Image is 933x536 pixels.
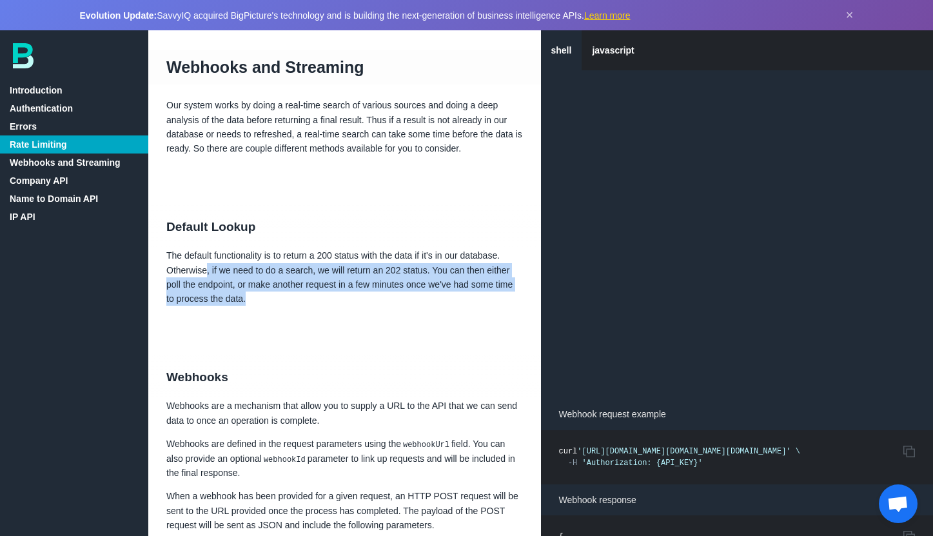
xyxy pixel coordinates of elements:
span: '[URL][DOMAIN_NAME][DOMAIN_NAME][DOMAIN_NAME]' [577,447,791,456]
img: bp-logo-B-teal.svg [13,43,34,68]
code: webhookUrl [401,439,451,452]
h2: Default Lookup [148,205,541,249]
p: Our system works by doing a real-time search of various sources and doing a deep analysis of the ... [148,98,541,156]
a: Learn more [584,10,631,21]
h1: Webhooks and Streaming [148,50,541,84]
h2: Webhooks [148,355,541,399]
span: \ [796,447,800,456]
p: When a webhook has been provided for a given request, an HTTP POST request will be sent to the UR... [148,489,541,532]
strong: Evolution Update: [80,10,157,21]
span: -H [568,459,577,468]
code: webhookId [262,453,308,466]
p: The default functionality is to return a 200 status with the data if it's in our database. Otherw... [148,248,541,306]
span: SavvyIQ acquired BigPicture's technology and is building the next-generation of business intellig... [80,10,631,21]
div: Open chat [879,484,918,523]
span: 'Authorization: {API_KEY}' [582,459,703,468]
a: shell [541,30,582,70]
p: Webhooks are a mechanism that allow you to supply a URL to the API that we can send data to once ... [148,399,541,428]
code: curl [559,447,800,468]
a: javascript [582,30,644,70]
p: Webhooks are defined in the request parameters using the field. You can also provide an optional ... [148,437,541,480]
button: Dismiss announcement [846,8,854,23]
